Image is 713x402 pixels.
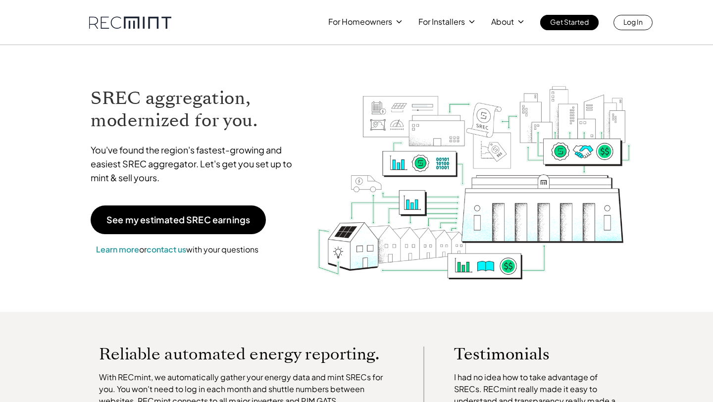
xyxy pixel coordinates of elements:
a: Learn more [96,244,139,254]
a: Log In [613,15,653,30]
p: About [491,15,514,29]
h1: SREC aggregation, modernized for you. [91,87,302,132]
p: You've found the region's fastest-growing and easiest SREC aggregator. Let's get you set up to mi... [91,143,302,185]
p: or with your questions [91,243,264,256]
p: For Installers [418,15,465,29]
p: See my estimated SREC earnings [106,215,250,224]
img: RECmint value cycle [316,60,632,282]
p: Log In [623,15,643,29]
a: contact us [147,244,186,254]
p: Testimonials [454,347,602,361]
p: For Homeowners [328,15,392,29]
p: Reliable automated energy reporting. [99,347,394,361]
a: Get Started [540,15,599,30]
p: Get Started [550,15,589,29]
a: See my estimated SREC earnings [91,205,266,234]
